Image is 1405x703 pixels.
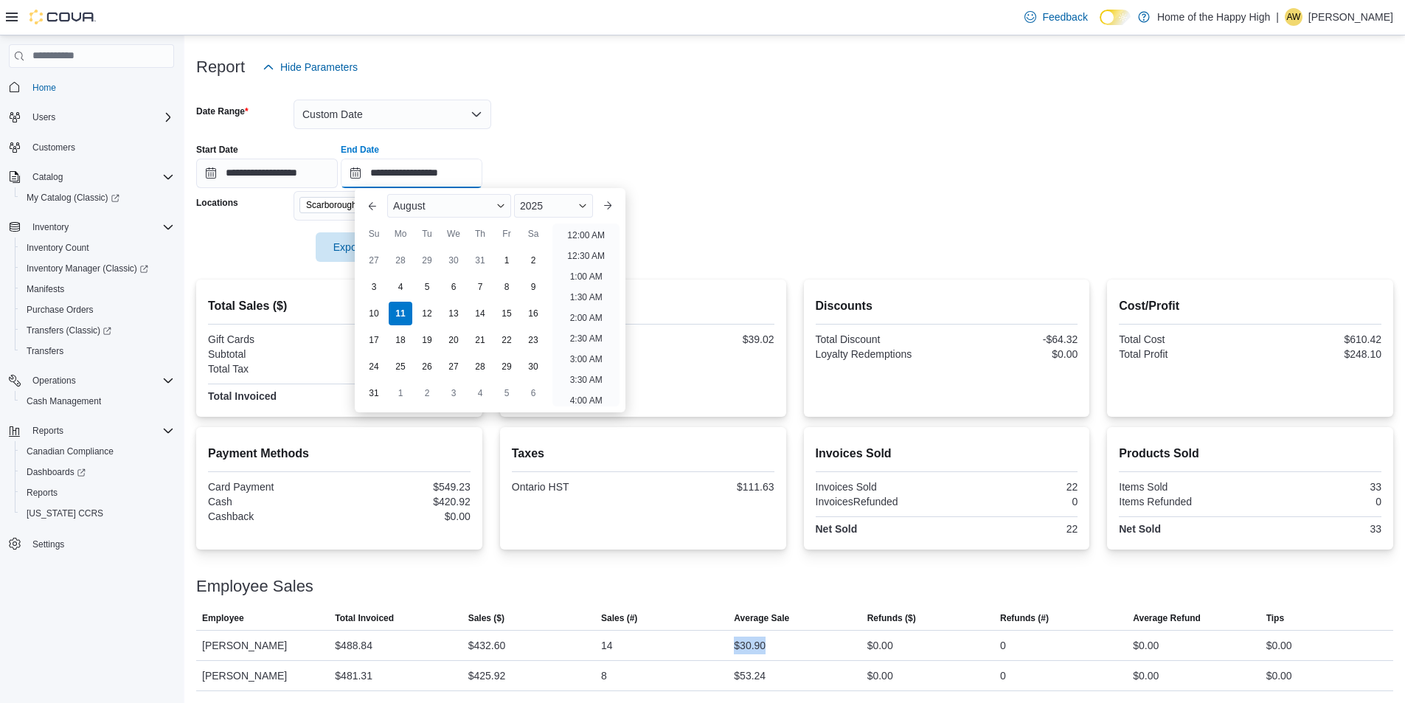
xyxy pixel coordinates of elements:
[389,302,412,325] div: day-11
[21,322,117,339] a: Transfers (Classic)
[361,247,547,406] div: August, 2025
[27,304,94,316] span: Purchase Orders
[468,328,492,352] div: day-21
[335,667,372,685] div: $481.31
[15,238,180,258] button: Inventory Count
[21,280,70,298] a: Manifests
[32,111,55,123] span: Users
[734,667,766,685] div: $53.24
[342,333,471,345] div: $0.00
[1266,612,1284,624] span: Tips
[27,422,174,440] span: Reports
[3,107,180,128] button: Users
[208,496,336,508] div: Cash
[415,222,439,246] div: Tu
[202,612,244,624] span: Employee
[27,138,174,156] span: Customers
[1019,2,1093,32] a: Feedback
[362,249,386,272] div: day-27
[208,363,336,375] div: Total Tax
[27,508,103,519] span: [US_STATE] CCRS
[564,330,608,347] li: 2:30 AM
[15,441,180,462] button: Canadian Compliance
[468,275,492,299] div: day-7
[389,381,412,405] div: day-1
[325,232,389,262] span: Export
[521,355,545,378] div: day-30
[21,260,154,277] a: Inventory Manager (Classic)
[521,381,545,405] div: day-6
[1276,8,1279,26] p: |
[1133,637,1159,654] div: $0.00
[393,200,426,212] span: August
[1000,612,1049,624] span: Refunds (#)
[21,443,174,460] span: Canadian Compliance
[521,302,545,325] div: day-16
[949,496,1078,508] div: 0
[27,325,111,336] span: Transfers (Classic)
[1042,10,1087,24] span: Feedback
[27,263,148,274] span: Inventory Manager (Classic)
[495,328,518,352] div: day-22
[342,363,471,375] div: $111.63
[512,481,640,493] div: Ontario HST
[1285,8,1302,26] div: Alexia Williams
[32,142,75,153] span: Customers
[196,197,238,209] label: Locations
[27,422,69,440] button: Reports
[468,355,492,378] div: day-28
[1119,445,1381,463] h2: Products Sold
[27,218,174,236] span: Inventory
[27,79,62,97] a: Home
[442,302,465,325] div: day-13
[1000,667,1006,685] div: 0
[21,322,174,339] span: Transfers (Classic)
[949,333,1078,345] div: -$64.32
[596,194,620,218] button: Next month
[389,222,412,246] div: Mo
[495,222,518,246] div: Fr
[1119,496,1247,508] div: Items Refunded
[601,667,607,685] div: 8
[816,333,944,345] div: Total Discount
[468,249,492,272] div: day-31
[27,372,174,389] span: Operations
[208,348,336,360] div: Subtotal
[27,218,74,236] button: Inventory
[387,194,511,218] div: Button. Open the month selector. August is currently selected.
[15,299,180,320] button: Purchase Orders
[389,249,412,272] div: day-28
[816,348,944,360] div: Loyalty Redemptions
[552,224,620,406] ul: Time
[27,283,64,295] span: Manifests
[21,392,174,410] span: Cash Management
[361,194,384,218] button: Previous Month
[3,167,180,187] button: Catalog
[415,302,439,325] div: day-12
[196,58,245,76] h3: Report
[21,280,174,298] span: Manifests
[27,466,86,478] span: Dashboards
[734,637,766,654] div: $30.90
[3,77,180,98] button: Home
[389,275,412,299] div: day-4
[1133,667,1159,685] div: $0.00
[294,100,491,129] button: Custom Date
[521,275,545,299] div: day-9
[564,288,608,306] li: 1:30 AM
[468,612,504,624] span: Sales ($)
[521,222,545,246] div: Sa
[415,381,439,405] div: day-2
[27,139,81,156] a: Customers
[564,371,608,389] li: 3:30 AM
[495,249,518,272] div: day-1
[646,481,774,493] div: $111.63
[30,10,96,24] img: Cova
[816,523,858,535] strong: Net Sold
[21,342,69,360] a: Transfers
[21,484,174,502] span: Reports
[15,279,180,299] button: Manifests
[362,381,386,405] div: day-31
[362,328,386,352] div: day-17
[280,60,358,75] span: Hide Parameters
